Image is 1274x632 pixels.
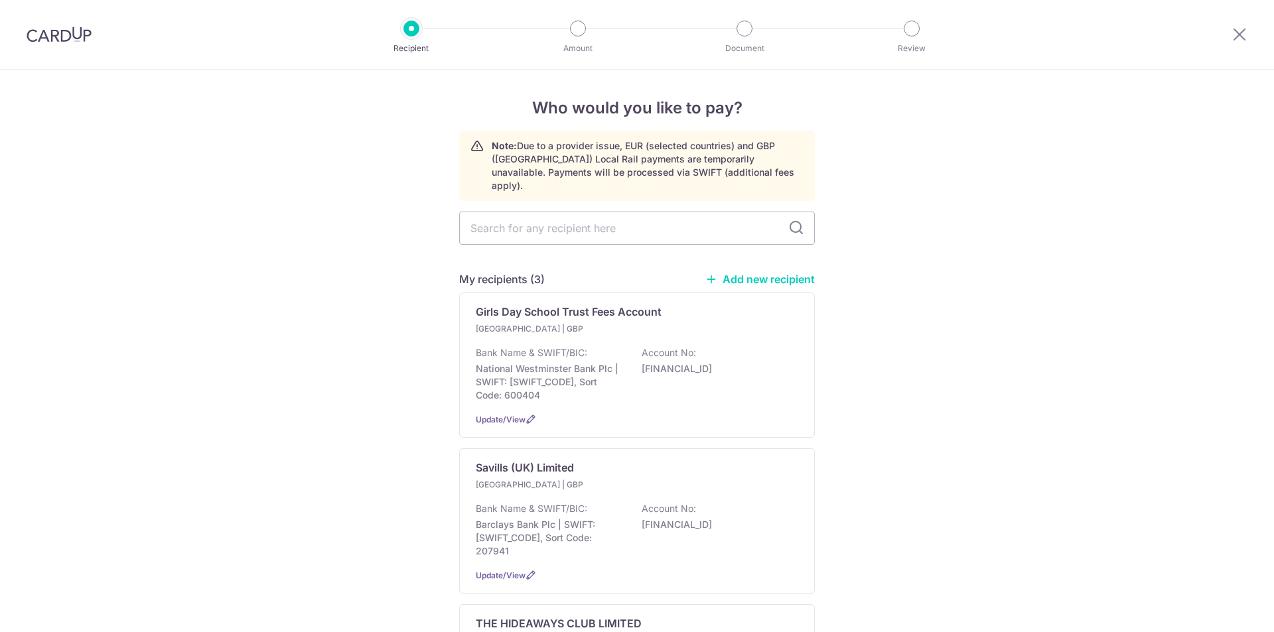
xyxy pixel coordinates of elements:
p: Bank Name & SWIFT/BIC: [476,502,587,515]
p: National Westminster Bank Plc | SWIFT: [SWIFT_CODE], Sort Code: 600404 [476,362,624,402]
h5: My recipients (3) [459,271,545,287]
input: Search for any recipient here [459,212,815,245]
p: Due to a provider issue, EUR (selected countries) and GBP ([GEOGRAPHIC_DATA]) Local Rail payments... [492,139,804,192]
p: Girls Day School Trust Fees Account [476,304,662,320]
img: CardUp [27,27,92,42]
p: THE HIDEAWAYS CLUB LIMITED [476,615,642,631]
p: Amount [529,42,627,55]
strong: Note: [492,140,517,151]
p: Recipient [362,42,460,55]
p: Bank Name & SWIFT/BIC: [476,346,587,359]
a: Add new recipient [705,273,815,286]
p: [GEOGRAPHIC_DATA] | GBP [476,322,632,336]
iframe: Opens a widget where you can find more information [1189,592,1261,625]
a: Update/View [476,414,526,424]
a: Update/View [476,570,526,580]
p: Barclays Bank Plc | SWIFT: [SWIFT_CODE], Sort Code: 207941 [476,518,624,558]
p: Review [863,42,961,55]
p: Document [695,42,794,55]
p: Savills (UK) Limited [476,460,574,475]
p: Account No: [642,502,696,515]
p: [GEOGRAPHIC_DATA] | GBP [476,478,632,491]
p: Account No: [642,346,696,359]
p: [FINANCIAL_ID] [642,518,790,531]
p: [FINANCIAL_ID] [642,362,790,375]
h4: Who would you like to pay? [459,96,815,120]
